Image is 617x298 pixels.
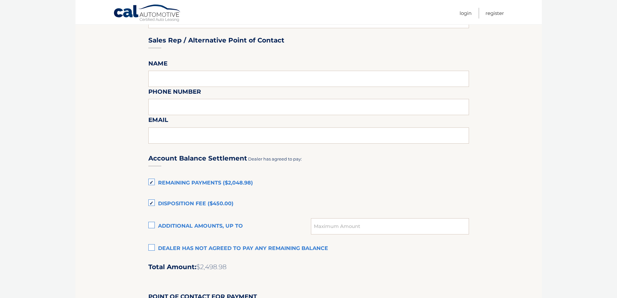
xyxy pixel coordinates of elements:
[248,156,302,161] span: Dealer has agreed to pay:
[148,87,201,99] label: Phone Number
[148,263,469,271] h2: Total Amount:
[113,4,181,23] a: Cal Automotive
[148,154,247,162] h3: Account Balance Settlement
[148,59,167,71] label: Name
[148,197,469,210] label: Disposition Fee ($450.00)
[148,177,469,190] label: Remaining Payments ($2,048.98)
[148,220,311,233] label: Additional amounts, up to
[196,263,227,271] span: $2,498.98
[486,8,504,18] a: Register
[148,115,168,127] label: Email
[460,8,472,18] a: Login
[311,218,469,234] input: Maximum Amount
[148,242,469,255] label: Dealer has not agreed to pay any remaining balance
[148,36,284,44] h3: Sales Rep / Alternative Point of Contact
